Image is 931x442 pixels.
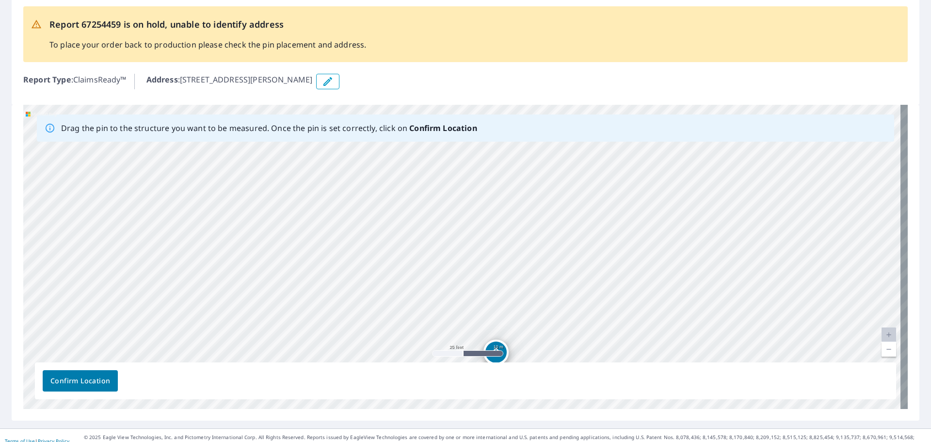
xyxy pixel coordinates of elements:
[50,375,110,387] span: Confirm Location
[882,327,896,342] a: Current Level 20, Zoom In Disabled
[49,18,366,31] p: Report 67254459 is on hold, unable to identify address
[409,123,477,133] b: Confirm Location
[49,39,366,50] p: To place your order back to production please check the pin placement and address.
[43,370,118,392] button: Confirm Location
[146,74,178,85] b: Address
[146,74,313,89] p: : [STREET_ADDRESS][PERSON_NAME]
[23,74,71,85] b: Report Type
[483,340,509,370] div: Dropped pin, building 1, Residential property, 1300 Berryhill St Milan, NM 87021
[23,74,127,89] p: : ClaimsReady™
[61,122,477,134] p: Drag the pin to the structure you want to be measured. Once the pin is set correctly, click on
[882,342,896,357] a: Current Level 20, Zoom Out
